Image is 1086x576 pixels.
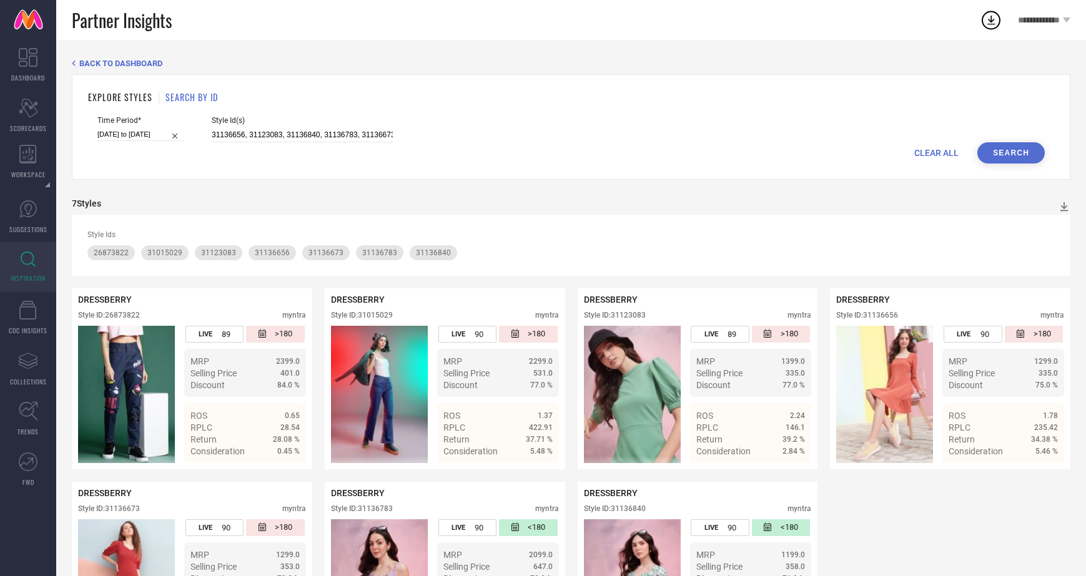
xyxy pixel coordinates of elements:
[443,356,462,366] span: MRP
[957,330,970,338] span: LIVE
[331,311,393,320] div: Style ID: 31015029
[282,504,306,513] div: myntra
[190,422,212,432] span: RPLC
[212,116,393,125] span: Style Id(s)
[691,519,749,536] div: Number of days the style has been live on the platform
[728,523,736,532] span: 90
[728,329,736,339] span: 89
[914,148,959,158] span: CLEAR ALL
[949,446,1003,456] span: Consideration
[535,311,559,320] div: myntra
[255,248,290,257] span: 31136656
[11,273,46,283] span: INSPIRATION
[452,524,465,532] span: LIVE
[691,326,749,343] div: Number of days the style has been live on the platform
[836,326,933,463] img: Style preview image
[416,248,451,257] span: 31136840
[276,357,300,366] span: 2399.0
[781,329,798,339] span: >180
[10,124,47,133] span: SCORECARDS
[88,90,152,104] h1: EXPLORE STYLES
[512,469,553,479] a: Details
[87,230,1055,239] div: Style Ids
[11,170,46,179] span: WORKSPACE
[696,411,713,421] span: ROS
[273,435,300,444] span: 28.08 %
[277,381,300,389] span: 84.0 %
[222,523,230,532] span: 90
[696,380,731,390] span: Discount
[190,446,245,456] span: Consideration
[475,523,483,532] span: 90
[528,329,545,339] span: >180
[949,380,983,390] span: Discount
[1035,447,1058,456] span: 5.46 %
[331,295,385,305] span: DRESSBERRY
[584,311,646,320] div: Style ID: 31123083
[949,368,995,378] span: Selling Price
[331,326,428,463] div: Click to view image
[78,488,132,498] span: DRESSBERRY
[584,326,681,463] div: Click to view image
[949,422,970,432] span: RPLC
[185,519,244,536] div: Number of days the style has been live on the platform
[538,411,553,420] span: 1.37
[528,522,545,533] span: <180
[977,142,1045,164] button: Search
[9,225,47,234] span: SUGGESTIONS
[190,368,237,378] span: Selling Price
[529,357,553,366] span: 2299.0
[499,519,557,536] div: Number of days since the style was first listed on the platform
[1043,411,1058,420] span: 1.78
[17,427,39,436] span: TRENDS
[1040,311,1064,320] div: myntra
[529,550,553,559] span: 2099.0
[786,423,805,432] span: 146.1
[980,9,1002,31] div: Open download list
[331,504,393,513] div: Style ID: 31136783
[836,311,898,320] div: Style ID: 31136656
[584,504,646,513] div: Style ID: 31136840
[752,519,810,536] div: Number of days since the style was first listed on the platform
[78,295,132,305] span: DRESSBERRY
[280,562,300,571] span: 353.0
[782,447,805,456] span: 2.84 %
[1034,423,1058,432] span: 235.42
[72,7,172,33] span: Partner Insights
[530,447,553,456] span: 5.48 %
[529,423,553,432] span: 422.91
[10,377,47,386] span: COLLECTIONS
[443,411,460,421] span: ROS
[696,562,743,572] span: Selling Price
[535,504,559,513] div: myntra
[272,469,300,479] span: Details
[199,330,212,338] span: LIVE
[526,435,553,444] span: 37.71 %
[246,326,304,343] div: Number of days since the style was first listed on the platform
[79,59,162,68] span: BACK TO DASHBOARD
[309,248,343,257] span: 31136673
[190,550,209,560] span: MRP
[777,469,805,479] span: Details
[190,356,209,366] span: MRP
[78,326,175,463] img: Style preview image
[696,434,723,444] span: Return
[696,368,743,378] span: Selling Price
[1030,469,1058,479] span: Details
[696,446,751,456] span: Consideration
[781,357,805,366] span: 1399.0
[752,326,810,343] div: Number of days since the style was first listed on the platform
[190,380,225,390] span: Discount
[147,248,182,257] span: 31015029
[280,423,300,432] span: 28.54
[525,469,553,479] span: Details
[275,329,292,339] span: >180
[949,356,967,366] span: MRP
[276,550,300,559] span: 1299.0
[1034,329,1051,339] span: >180
[787,504,811,513] div: myntra
[22,477,34,487] span: FWD
[282,311,306,320] div: myntra
[584,295,638,305] span: DRESSBERRY
[78,326,175,463] div: Click to view image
